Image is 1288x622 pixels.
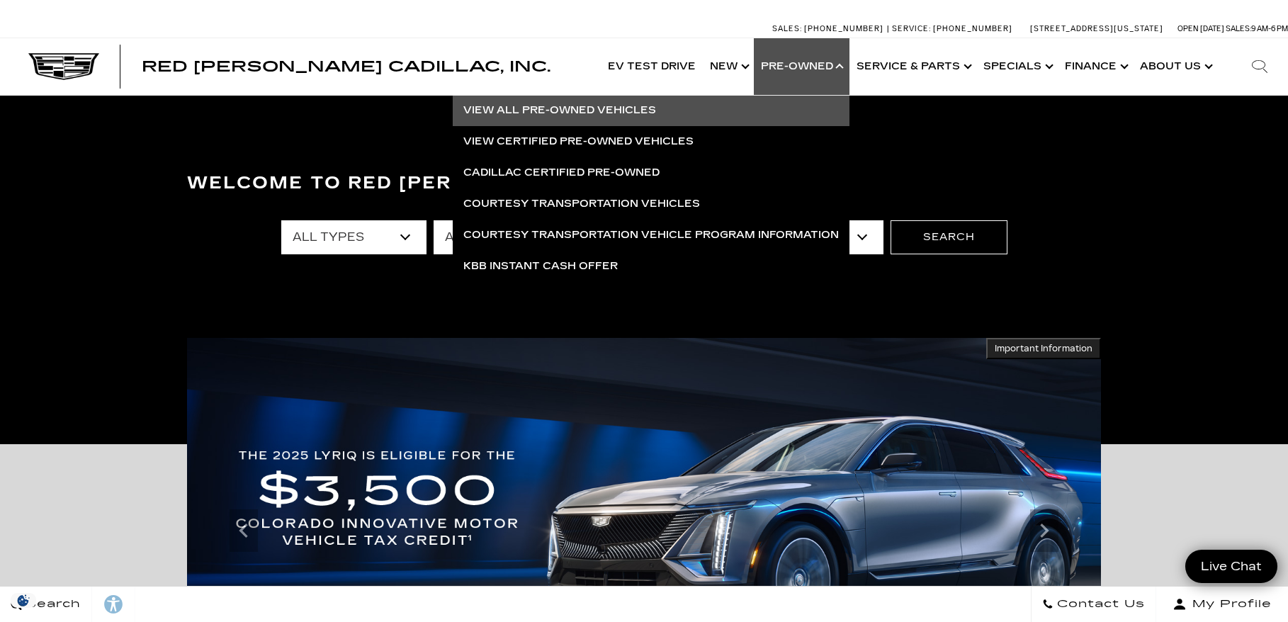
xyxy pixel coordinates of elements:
[142,58,550,75] span: Red [PERSON_NAME] Cadillac, Inc.
[1187,594,1272,614] span: My Profile
[892,24,931,33] span: Service:
[7,593,40,608] section: Click to Open Cookie Consent Modal
[1226,24,1251,33] span: Sales:
[434,220,579,254] select: Filter by year
[453,95,849,126] a: View All Pre-Owned Vehicles
[453,220,849,251] a: Courtesy Transportation Vehicle Program Information
[453,188,849,220] a: Courtesy Transportation Vehicles
[976,38,1058,95] a: Specials
[1251,24,1288,33] span: 9 AM-6 PM
[772,24,802,33] span: Sales:
[453,157,849,188] a: Cadillac Certified Pre-Owned
[1058,38,1133,95] a: Finance
[453,126,849,157] a: View Certified Pre-Owned Vehicles
[887,25,1016,33] a: Service: [PHONE_NUMBER]
[849,38,976,95] a: Service & Parts
[230,509,258,552] div: Previous
[995,343,1092,354] span: Important Information
[1156,587,1288,622] button: Open user profile menu
[1053,594,1145,614] span: Contact Us
[187,169,1101,198] h3: Welcome to Red [PERSON_NAME] Cadillac, Inc.
[804,24,883,33] span: [PHONE_NUMBER]
[7,593,40,608] img: Opt-Out Icon
[1030,509,1058,552] div: Next
[142,60,550,74] a: Red [PERSON_NAME] Cadillac, Inc.
[754,38,849,95] a: Pre-Owned
[891,220,1007,254] button: Search
[1031,587,1156,622] a: Contact Us
[281,220,426,254] select: Filter by type
[1133,38,1217,95] a: About Us
[1030,24,1163,33] a: [STREET_ADDRESS][US_STATE]
[933,24,1012,33] span: [PHONE_NUMBER]
[601,38,703,95] a: EV Test Drive
[453,251,849,282] a: KBB Instant Cash Offer
[986,338,1101,359] button: Important Information
[1194,558,1269,575] span: Live Chat
[28,53,99,80] img: Cadillac Dark Logo with Cadillac White Text
[22,594,81,614] span: Search
[1185,550,1277,583] a: Live Chat
[703,38,754,95] a: New
[772,25,887,33] a: Sales: [PHONE_NUMBER]
[1177,24,1224,33] span: Open [DATE]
